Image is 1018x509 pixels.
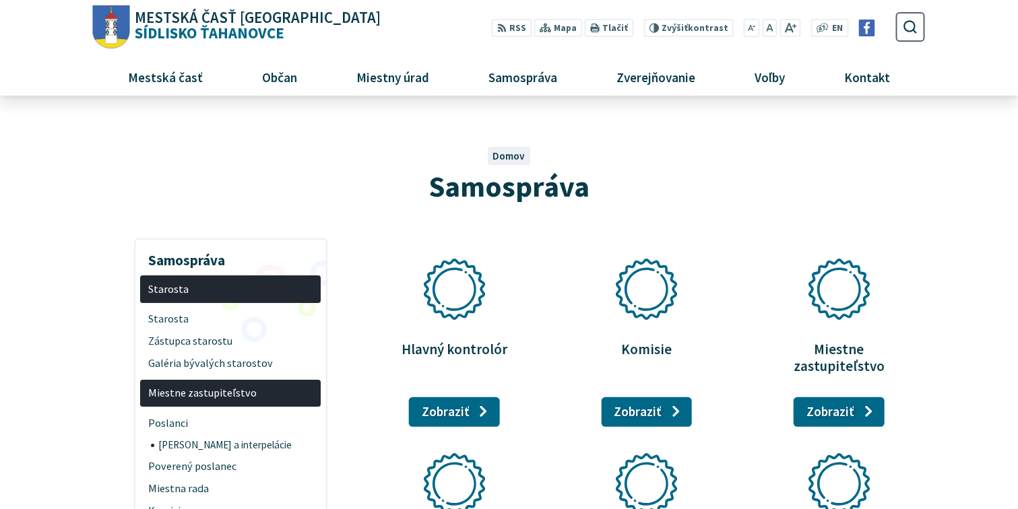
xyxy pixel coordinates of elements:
span: Samospráva [428,168,590,205]
a: Voľby [730,59,810,95]
a: Starosta [140,275,321,303]
button: Zmenšiť veľkosť písma [744,19,760,37]
span: Mapa [554,22,577,36]
a: Občan [237,59,321,95]
span: [PERSON_NAME] a interpelácie [158,434,313,456]
a: Galéria bývalých starostov [140,352,321,374]
span: EN [832,22,843,36]
a: Zástupca starostu [140,330,321,352]
a: RSS [492,19,532,37]
span: Miestny úrad [351,59,434,95]
span: Voľby [750,59,790,95]
span: Starosta [148,308,313,330]
a: Kontakt [820,59,915,95]
a: Zobraziť [409,397,500,427]
span: Poslanci [148,412,313,434]
span: Kontakt [839,59,895,95]
span: Zverejňovanie [611,59,700,95]
span: Poverený poslanec [148,456,313,478]
span: Sídlisko Ťahanovce [130,10,381,41]
a: Miestne zastupiteľstvo [140,380,321,407]
a: EN [829,22,847,36]
span: Občan [257,59,302,95]
span: Miestna rada [148,478,313,500]
span: Zástupca starostu [148,330,313,352]
p: Miestne zastupiteľstvo [769,341,910,374]
a: Logo Sídlisko Ťahanovce, prejsť na domovskú stránku. [93,5,381,49]
a: [PERSON_NAME] a interpelácie [151,434,321,456]
a: Mestská časť [103,59,227,95]
a: Starosta [140,308,321,330]
span: Starosta [148,278,313,300]
img: Prejsť na Facebook stránku [858,20,875,36]
span: Mestská časť [GEOGRAPHIC_DATA] [135,10,381,26]
p: Komisie [576,341,718,358]
a: Zverejňovanie [592,59,720,95]
a: Zobraziť [794,397,885,427]
a: Miestna rada [140,478,321,500]
a: Miestny úrad [331,59,453,95]
span: Mestská časť [123,59,208,95]
button: Zvýšiťkontrast [643,19,733,37]
span: Zvýšiť [662,22,688,34]
button: Nastaviť pôvodnú veľkosť písma [762,19,777,37]
h3: Samospráva [140,242,321,271]
button: Tlačiť [585,19,633,37]
span: Galéria bývalých starostov [148,352,313,374]
span: RSS [509,22,526,36]
a: Poverený poslanec [140,456,321,478]
a: Zobraziť [601,397,692,427]
span: kontrast [662,23,728,34]
a: Poslanci [140,412,321,434]
span: Tlačiť [602,23,628,34]
span: Miestne zastupiteľstvo [148,382,313,405]
img: Prejsť na domovskú stránku [93,5,130,49]
button: Zväčšiť veľkosť písma [780,19,800,37]
a: Domov [492,149,525,162]
span: Samospráva [483,59,562,95]
p: Hlavný kontrolór [383,341,525,358]
a: Samospráva [464,59,582,95]
a: Mapa [534,19,582,37]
